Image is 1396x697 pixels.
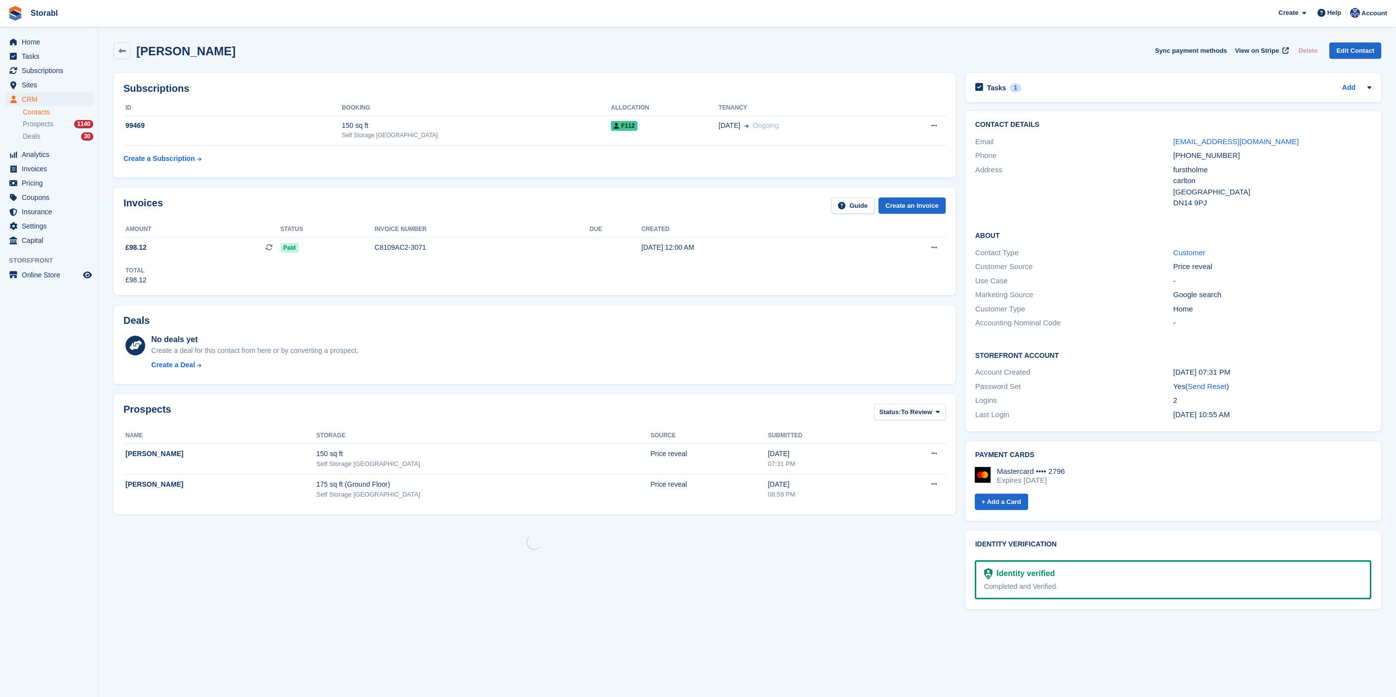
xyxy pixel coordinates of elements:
[1278,8,1298,18] span: Create
[22,219,81,233] span: Settings
[641,242,860,253] div: [DATE] 12:00 AM
[5,233,93,247] a: menu
[1231,42,1291,59] a: View on Stripe
[22,162,81,176] span: Invoices
[81,269,93,281] a: Preview store
[342,131,611,140] div: Self Storage [GEOGRAPHIC_DATA]
[1294,42,1321,59] button: Delete
[317,459,651,469] div: Self Storage [GEOGRAPHIC_DATA]
[768,459,879,469] div: 07:31 PM
[342,100,611,116] th: Booking
[125,266,147,275] div: Total
[997,467,1065,476] div: Mastercard •••• 2796
[125,479,317,490] div: [PERSON_NAME]
[5,191,93,204] a: menu
[768,490,879,500] div: 08:59 PM
[1173,164,1371,176] div: furstholme
[123,222,280,237] th: Amount
[1185,382,1229,390] span: ( )
[5,92,93,106] a: menu
[1155,42,1227,59] button: Sync payment methods
[1188,382,1226,390] a: Send Reset
[975,395,1173,406] div: Logins
[22,92,81,106] span: CRM
[984,568,993,579] img: Identity Verification Ready
[9,256,98,266] span: Storefront
[8,6,23,21] img: stora-icon-8386f47178a22dfd0bd8f6a31ec36ba5ce8667c1dd55bd0f319d3a0aa187defe.svg
[123,315,150,326] h2: Deals
[22,176,81,190] span: Pricing
[23,131,93,142] a: Deals 30
[1173,275,1371,287] div: -
[1173,187,1371,198] div: [GEOGRAPHIC_DATA]
[975,247,1173,259] div: Contact Type
[975,451,1371,459] h2: Payment cards
[23,132,40,141] span: Deals
[611,100,718,116] th: Allocation
[1173,137,1299,146] a: [EMAIL_ADDRESS][DOMAIN_NAME]
[975,494,1028,510] a: + Add a Card
[5,205,93,219] a: menu
[22,35,81,49] span: Home
[768,449,879,459] div: [DATE]
[5,162,93,176] a: menu
[123,197,163,214] h2: Invoices
[1342,82,1356,94] a: Add
[975,230,1371,240] h2: About
[280,222,375,237] th: Status
[5,176,93,190] a: menu
[280,243,299,253] span: Paid
[975,121,1371,129] h2: Contact Details
[987,83,1006,92] h2: Tasks
[993,568,1055,580] div: Identity verified
[1173,261,1371,272] div: Price reveal
[718,100,887,116] th: Tenancy
[975,261,1173,272] div: Customer Source
[879,407,901,417] span: Status:
[1173,395,1371,406] div: 2
[123,404,171,422] h2: Prospects
[1173,410,1230,419] time: 2025-08-01 09:55:03 UTC
[1173,381,1371,392] div: Yes
[5,78,93,92] a: menu
[901,407,932,417] span: To Review
[151,334,358,346] div: No deals yet
[753,121,779,129] span: Ongoing
[123,154,195,164] div: Create a Subscription
[650,479,768,490] div: Price reveal
[317,449,651,459] div: 150 sq ft
[5,35,93,49] a: menu
[136,44,236,58] h2: [PERSON_NAME]
[317,490,651,500] div: Self Storage [GEOGRAPHIC_DATA]
[125,275,147,285] div: £98.12
[975,289,1173,301] div: Marketing Source
[342,120,611,131] div: 150 sq ft
[123,83,946,94] h2: Subscriptions
[22,49,81,63] span: Tasks
[5,49,93,63] a: menu
[1361,8,1387,18] span: Account
[1235,46,1279,56] span: View on Stripe
[81,132,93,141] div: 30
[27,5,62,21] a: Storabl
[650,428,768,444] th: Source
[878,197,946,214] a: Create an Invoice
[768,428,879,444] th: Submitted
[831,197,875,214] a: Guide
[22,191,81,204] span: Coupons
[590,222,641,237] th: Due
[317,479,651,490] div: 175 sq ft (Ground Floor)
[125,242,147,253] span: £98.12
[23,119,93,129] a: Prospects 1140
[1173,248,1205,257] a: Customer
[1173,150,1371,161] div: [PHONE_NUMBER]
[22,268,81,282] span: Online Store
[975,136,1173,148] div: Email
[22,205,81,219] span: Insurance
[975,350,1371,360] h2: Storefront Account
[1173,304,1371,315] div: Home
[5,219,93,233] a: menu
[611,121,638,131] span: F112
[23,108,93,117] a: Contacts
[317,428,651,444] th: Storage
